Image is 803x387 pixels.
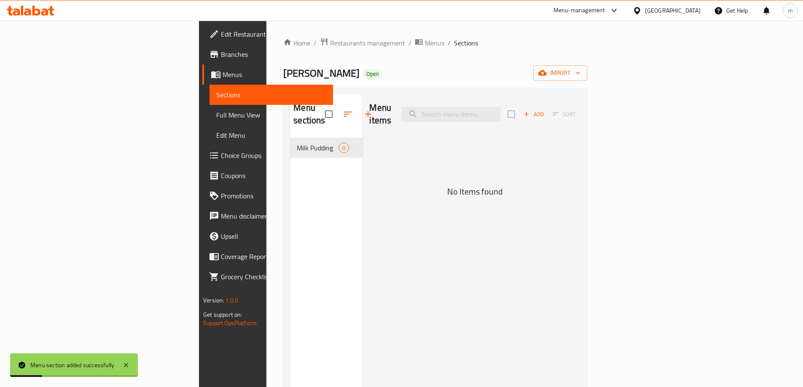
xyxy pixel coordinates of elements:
[553,5,605,16] div: Menu-management
[203,295,224,306] span: Version:
[216,90,326,100] span: Sections
[645,6,701,15] div: [GEOGRAPHIC_DATA]
[202,186,333,206] a: Promotions
[221,251,326,262] span: Coverage Report
[202,165,333,186] a: Coupons
[448,38,451,48] li: /
[320,105,338,123] span: Select all sections
[226,295,239,306] span: 1.0.0
[202,145,333,165] a: Choice Groups
[221,171,326,181] span: Coupons
[547,108,581,121] span: Select section first
[283,37,587,48] nav: breadcrumb
[370,185,580,198] h5: No Items found
[30,360,114,370] div: Menu section added successfully
[202,24,333,44] a: Edit Restaurant
[520,108,547,121] button: Add
[209,85,333,105] a: Sections
[221,191,326,201] span: Promotions
[522,109,545,119] span: Add
[216,130,326,140] span: Edit Menu
[221,49,326,59] span: Branches
[408,38,411,48] li: /
[290,138,363,158] div: Milk Pudding0
[203,318,257,328] a: Support.OpsPlatform
[202,44,333,64] a: Branches
[290,134,363,161] nav: Menu sections
[425,38,444,48] span: Menus
[221,231,326,241] span: Upsell
[209,125,333,145] a: Edit Menu
[202,64,333,85] a: Menus
[297,143,338,153] span: Milk Pudding
[202,246,333,267] a: Coverage Report
[788,6,793,15] span: m
[202,267,333,287] a: Grocery Checklist
[203,309,242,320] span: Get support on:
[221,150,326,160] span: Choice Groups
[216,110,326,120] span: Full Menu View
[221,29,326,39] span: Edit Restaurant
[339,144,349,152] span: 0
[520,108,547,121] span: Add item
[363,69,382,79] div: Open
[320,37,405,48] a: Restaurants management
[369,101,391,127] h2: Menu items
[363,70,382,77] span: Open
[454,38,478,48] span: Sections
[540,68,580,78] span: import
[415,37,444,48] a: Menus
[401,107,501,122] input: search
[221,211,326,221] span: Menu disclaimer
[533,65,587,81] button: import
[358,104,378,124] button: Add section
[202,206,333,226] a: Menu disclaimer
[330,38,405,48] span: Restaurants management
[221,272,326,282] span: Grocery Checklist
[223,69,326,80] span: Menus
[202,226,333,246] a: Upsell
[338,143,349,153] div: items
[209,105,333,125] a: Full Menu View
